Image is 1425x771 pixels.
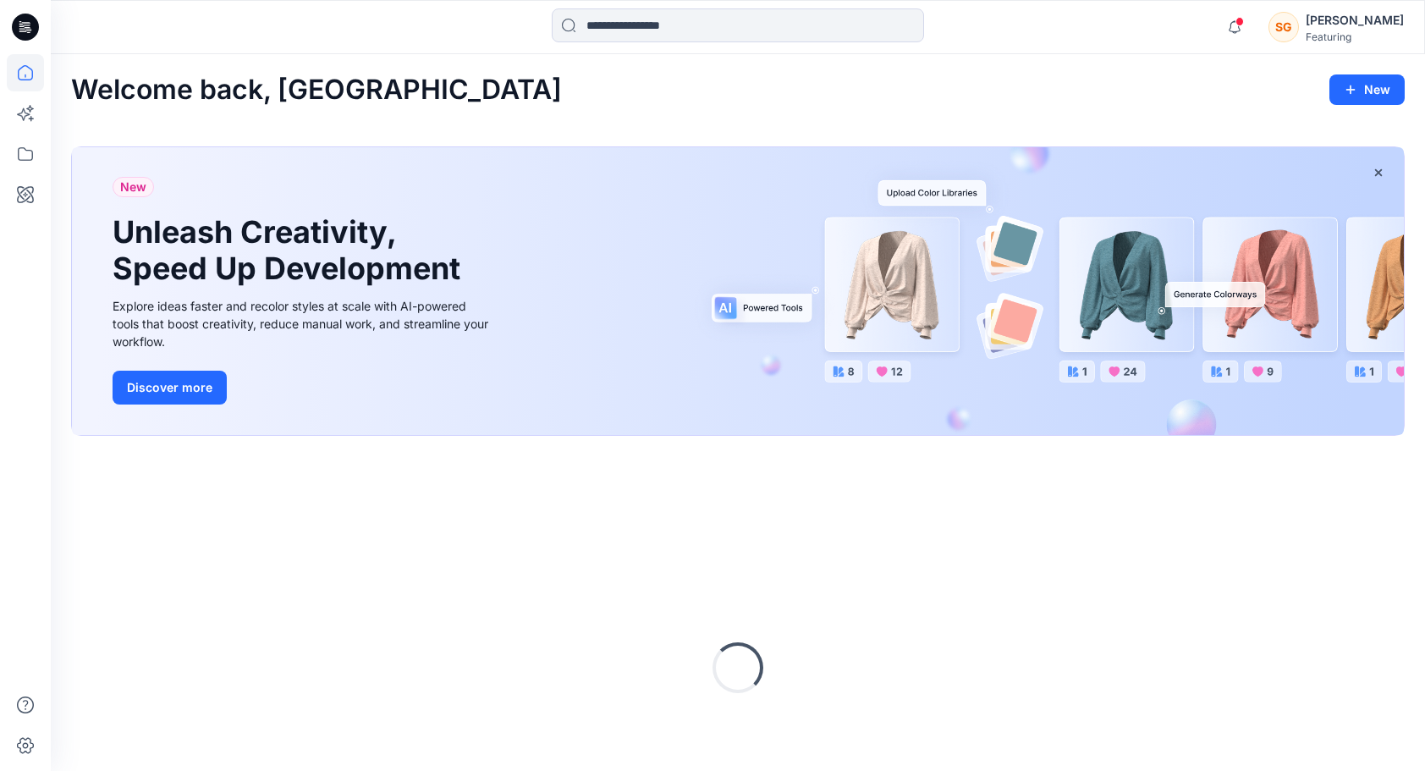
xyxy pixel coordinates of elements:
[113,214,468,287] h1: Unleash Creativity, Speed Up Development
[113,371,493,405] a: Discover more
[1268,12,1299,42] div: SG
[120,177,146,197] span: New
[1306,10,1404,30] div: [PERSON_NAME]
[113,297,493,350] div: Explore ideas faster and recolor styles at scale with AI-powered tools that boost creativity, red...
[1329,74,1405,105] button: New
[113,371,227,405] button: Discover more
[1306,30,1404,43] div: Featuring
[71,74,562,106] h2: Welcome back, [GEOGRAPHIC_DATA]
